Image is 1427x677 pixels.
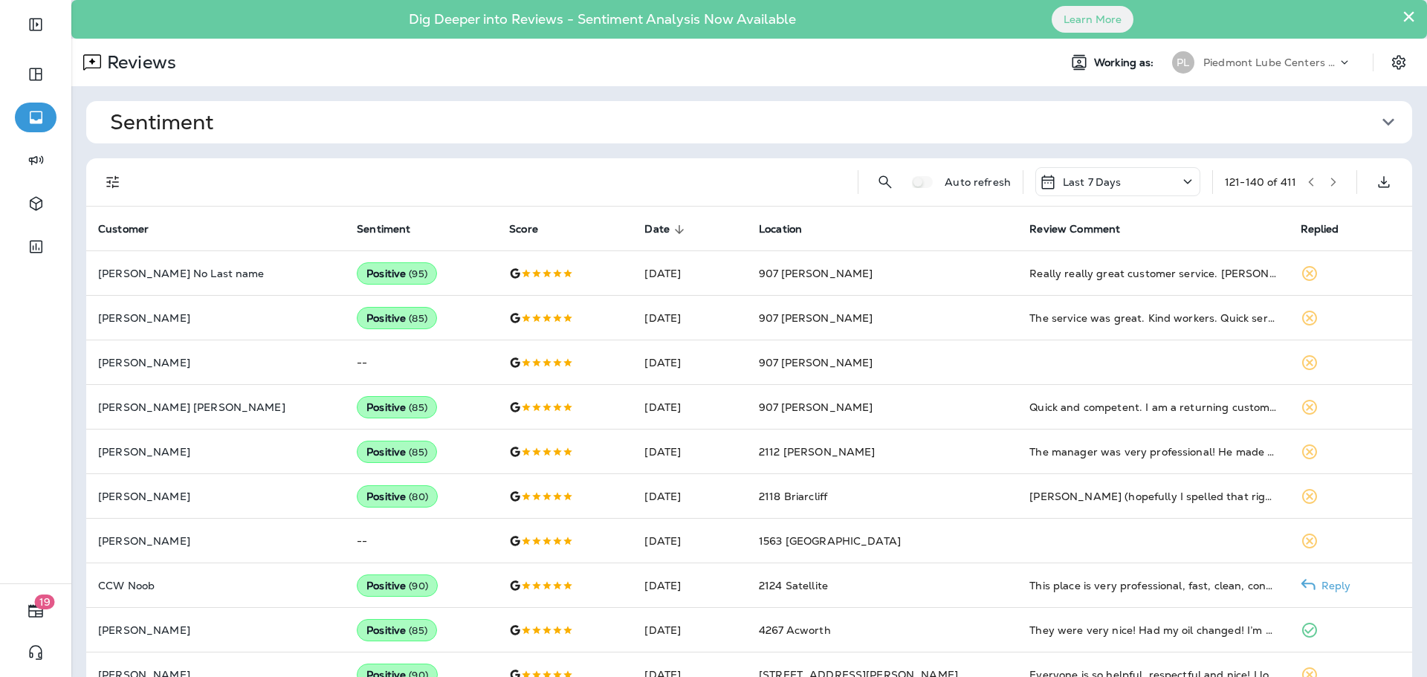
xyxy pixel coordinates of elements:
div: Positive [357,262,437,285]
button: Export as CSV [1369,167,1399,197]
button: Learn More [1052,6,1133,33]
p: Dig Deeper into Reviews - Sentiment Analysis Now Available [366,17,839,22]
span: Review Comment [1029,223,1120,236]
button: 19 [15,596,56,626]
span: ( 85 ) [409,401,427,414]
span: 1563 [GEOGRAPHIC_DATA] [759,534,901,548]
div: The service was great. Kind workers. Quick service! Will definitely recommend and come again. [1029,311,1276,325]
span: Location [759,223,821,236]
td: -- [345,340,497,385]
td: [DATE] [632,251,747,296]
div: Positive [357,574,438,597]
div: Positive [357,307,437,329]
span: Date [644,223,689,236]
p: [PERSON_NAME] [98,535,333,547]
span: Review Comment [1029,223,1139,236]
div: Positive [357,485,438,508]
td: [DATE] [632,296,747,340]
span: Customer [98,223,168,236]
div: Positive [357,441,437,463]
button: Close [1402,4,1416,28]
span: 2112 [PERSON_NAME] [759,445,876,459]
span: Sentiment [357,223,430,236]
td: [DATE] [632,385,747,430]
p: Reply [1316,580,1351,592]
td: [DATE] [632,474,747,519]
td: [DATE] [632,563,747,608]
span: Score [509,223,557,236]
button: Settings [1385,49,1412,76]
span: Customer [98,223,149,236]
p: [PERSON_NAME] [98,312,333,324]
button: Search Reviews [870,167,900,197]
span: Date [644,223,670,236]
td: -- [345,519,497,563]
span: Replied [1301,223,1339,236]
td: [DATE] [632,340,747,385]
span: 19 [35,595,55,609]
span: Score [509,223,538,236]
td: [DATE] [632,519,747,563]
td: [DATE] [632,430,747,474]
button: Filters [98,167,128,197]
p: [PERSON_NAME] [98,624,333,636]
span: 2124 Satellite [759,579,828,592]
div: 121 - 140 of 411 [1225,176,1296,188]
span: ( 85 ) [409,312,427,325]
button: Sentiment [98,101,1424,143]
span: 2118 Briarcliff [759,490,827,503]
h1: Sentiment [110,110,213,135]
span: Location [759,223,802,236]
span: ( 85 ) [409,624,427,637]
p: Piedmont Lube Centers LLC [1203,56,1337,68]
div: They were very nice! Had my oil changed! I’m new to this area and they made me feel very welcomed... [1029,623,1276,638]
span: Replied [1301,223,1359,236]
span: ( 95 ) [409,268,427,280]
div: PL [1172,51,1194,74]
span: 907 [PERSON_NAME] [759,401,873,414]
span: ( 90 ) [409,580,428,592]
p: [PERSON_NAME] [98,490,333,502]
span: 4267 Acworth [759,623,831,637]
span: Working as: [1094,56,1157,69]
div: The manager was very professional! He made sure any concerns i had were taken care of and explain... [1029,444,1276,459]
p: [PERSON_NAME] No Last name [98,268,333,279]
p: Auto refresh [945,176,1011,188]
p: [PERSON_NAME] [98,446,333,458]
div: Quick and competent. I am a returning customer and will continue to be. [1029,400,1276,415]
span: 907 [PERSON_NAME] [759,356,873,369]
p: [PERSON_NAME] [PERSON_NAME] [98,401,333,413]
div: Christa (hopefully I spelled that right) and the guys were great, the lady inside was rude to the... [1029,489,1276,504]
p: [PERSON_NAME] [98,357,333,369]
span: 907 [PERSON_NAME] [759,267,873,280]
div: Positive [357,619,437,641]
span: ( 85 ) [409,446,427,459]
span: Sentiment [357,223,410,236]
p: Reviews [101,51,176,74]
div: Positive [357,396,437,418]
td: [DATE] [632,608,747,652]
span: ( 80 ) [409,490,428,503]
p: Last 7 Days [1063,176,1122,188]
div: Really really great customer service. Pablo on the team was a real help. He got me an out with in... [1029,266,1276,281]
button: Expand Sidebar [15,10,56,39]
div: This place is very professional, fast, clean, convenient. The technician Dewarren was also especi... [1029,578,1276,593]
span: 907 [PERSON_NAME] [759,311,873,325]
p: CCW Noob [98,580,333,592]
